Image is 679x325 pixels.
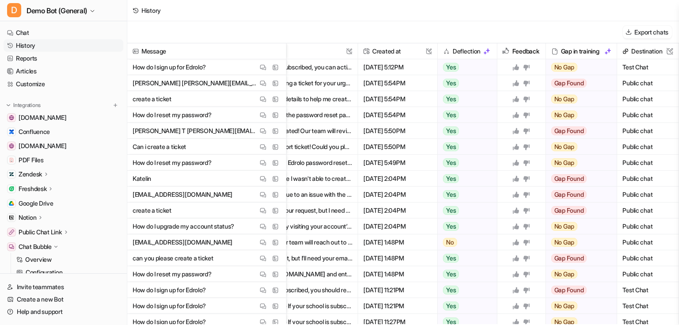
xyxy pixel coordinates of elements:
[551,238,578,247] span: No Gap
[362,43,434,59] span: Created at
[512,43,539,59] h2: Feedback
[19,242,52,251] p: Chat Bubble
[621,218,675,234] span: Public chat
[621,107,675,123] span: Public chat
[362,107,434,123] span: [DATE] 5:54PM
[133,171,151,187] p: Katelin
[546,155,611,171] button: No Gap
[546,139,611,155] button: No Gap
[133,250,214,266] p: can you please create a ticket
[112,102,118,108] img: menu_add.svg
[133,203,172,218] p: create a ticket
[141,6,161,15] div: History
[443,95,459,103] span: Yes
[621,75,675,91] span: Public chat
[26,268,62,277] p: Configuration
[19,199,53,208] span: Google Drive
[443,142,459,151] span: Yes
[362,75,434,91] span: [DATE] 5:54PM
[438,91,492,107] button: Yes
[551,286,587,294] span: Gap Found
[362,298,434,314] span: [DATE] 11:21PM
[19,113,66,122] span: [DOMAIN_NAME]
[133,298,206,314] p: How do I sign up for Edrolo?
[362,218,434,234] span: [DATE] 2:04PM
[621,203,675,218] span: Public chat
[546,75,611,91] button: Gap Found
[362,266,434,282] span: [DATE] 1:48PM
[621,123,675,139] span: Public chat
[551,174,587,183] span: Gap Found
[4,197,123,210] a: Google DriveGoogle Drive
[4,111,123,124] a: www.atlassian.com[DOMAIN_NAME]
[362,59,434,75] span: [DATE] 5:12PM
[621,91,675,107] span: Public chat
[9,172,14,177] img: Zendesk
[551,126,587,135] span: Gap Found
[133,75,258,91] p: [PERSON_NAME] [PERSON_NAME][EMAIL_ADDRESS] Urgent password
[19,127,50,136] span: Confluence
[546,59,611,75] button: No Gap
[19,156,43,164] span: PDF Files
[4,27,123,39] a: Chat
[551,222,578,231] span: No Gap
[13,253,123,266] a: Overview
[362,187,434,203] span: [DATE] 2:04PM
[546,171,611,187] button: Gap Found
[551,142,578,151] span: No Gap
[4,281,123,293] a: Invite teammates
[438,250,492,266] button: Yes
[551,206,587,215] span: Gap Found
[546,298,611,314] button: No Gap
[4,65,123,77] a: Articles
[546,250,611,266] button: Gap Found
[438,171,492,187] button: Yes
[4,52,123,65] a: Reports
[438,234,492,250] button: No
[133,123,258,139] p: [PERSON_NAME] T [PERSON_NAME][EMAIL_ADDRESS][DOMAIN_NAME] urgent need ticket help
[362,123,434,139] span: [DATE] 5:50PM
[4,39,123,52] a: History
[551,270,578,279] span: No Gap
[13,102,41,109] p: Integrations
[443,174,459,183] span: Yes
[546,234,611,250] button: No Gap
[438,139,492,155] button: Yes
[621,139,675,155] span: Public chat
[551,111,578,119] span: No Gap
[362,139,434,155] span: [DATE] 5:50PM
[27,4,87,17] span: Demo Bot (General)
[621,266,675,282] span: Public chat
[546,107,611,123] button: No Gap
[4,140,123,152] a: www.airbnb.com[DOMAIN_NAME]
[546,218,611,234] button: No Gap
[133,282,206,298] p: How do I sign up for Edrolo?
[133,218,234,234] p: How do I upgrade my account status?
[362,91,434,107] span: [DATE] 5:54PM
[4,293,123,306] a: Create a new Bot
[133,266,211,282] p: How do I reset my password?
[443,79,459,88] span: Yes
[9,186,14,191] img: Freshdesk
[438,298,492,314] button: Yes
[133,234,233,250] p: [EMAIL_ADDRESS][DOMAIN_NAME]
[443,270,459,279] span: Yes
[133,139,186,155] p: Can i create a ticket
[443,302,459,310] span: Yes
[443,286,459,294] span: Yes
[25,255,52,264] p: Overview
[362,203,434,218] span: [DATE] 2:04PM
[546,203,611,218] button: Gap Found
[621,282,675,298] span: Test Chat
[9,215,14,220] img: Notion
[443,206,459,215] span: Yes
[546,282,611,298] button: Gap Found
[443,63,459,72] span: Yes
[9,201,14,206] img: Google Drive
[4,78,123,90] a: Customize
[443,190,459,199] span: Yes
[621,234,675,250] span: Public chat
[551,190,587,199] span: Gap Found
[362,250,434,266] span: [DATE] 1:48PM
[438,107,492,123] button: Yes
